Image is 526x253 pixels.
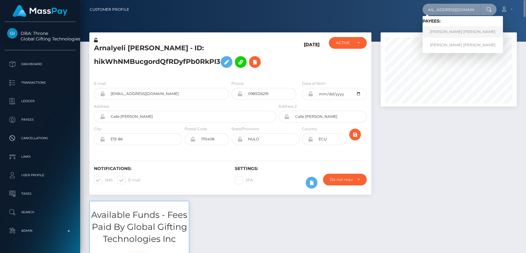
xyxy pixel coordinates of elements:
label: Postal Code [185,126,207,132]
label: Date of Birth [302,81,326,86]
h3: Available Funds - Fees Paid By Global Gifting Technologies Inc [90,209,189,245]
a: Customer Profile [90,3,129,16]
a: Ledger [5,93,75,109]
input: Search... [422,4,480,15]
p: Search [7,208,73,217]
div: ACTIVE [336,40,352,45]
p: Transactions [7,78,73,87]
p: User Profile [7,171,73,180]
p: Ledger [7,97,73,106]
h6: Settings: [235,166,366,171]
button: Do not require [323,174,366,185]
p: Admin [7,226,73,235]
label: Address 2 [279,104,297,109]
label: SMS [94,176,112,184]
a: Search [5,205,75,220]
span: DBA: Throne Global Gifting Technologies Inc [5,31,75,42]
button: ACTIVE [329,37,366,49]
label: State/Province [231,126,259,132]
label: City [94,126,101,132]
a: Admin [5,223,75,238]
a: Cancellations [5,131,75,146]
p: Dashboard [7,60,73,69]
a: Taxes [5,186,75,201]
label: E-mail [117,176,140,184]
label: E-mail [94,81,106,86]
div: Do not require [330,177,352,182]
img: MassPay Logo [13,5,67,17]
p: Taxes [7,189,73,198]
a: Payees [5,112,75,127]
a: Links [5,149,75,164]
p: Cancellations [7,134,73,143]
a: [PERSON_NAME] [PERSON_NAME] [422,39,503,51]
p: Payees [7,115,73,124]
a: Dashboard [5,56,75,72]
h6: Notifications: [94,166,226,171]
a: User Profile [5,168,75,183]
p: Links [7,152,73,161]
img: Global Gifting Technologies Inc [7,28,18,39]
h5: Arnalyeli [PERSON_NAME] - ID: hikWhNMBucgordQfRDyfPb0RkPI3 [94,44,273,71]
h6: Payees: [422,19,503,24]
a: Transactions [5,75,75,90]
a: [PERSON_NAME] [PERSON_NAME] [422,26,503,38]
label: Country [302,126,317,132]
label: Address [94,104,109,109]
h6: [DATE] [304,42,320,73]
label: Phone [231,81,244,86]
label: 2FA [235,176,253,184]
